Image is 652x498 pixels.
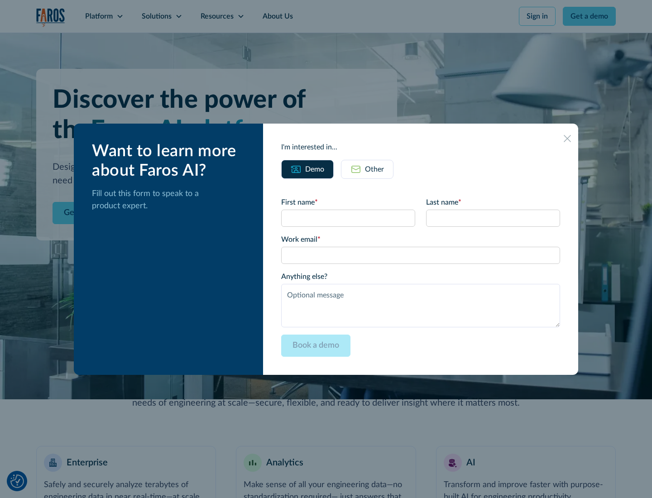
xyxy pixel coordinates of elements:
[281,197,415,208] label: First name
[305,164,324,175] div: Demo
[92,142,249,181] div: Want to learn more about Faros AI?
[281,234,560,245] label: Work email
[281,142,560,153] div: I'm interested in...
[92,188,249,212] p: Fill out this form to speak to a product expert.
[281,197,560,357] form: Email Form
[281,271,560,282] label: Anything else?
[365,164,384,175] div: Other
[426,197,560,208] label: Last name
[281,335,350,357] input: Book a demo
